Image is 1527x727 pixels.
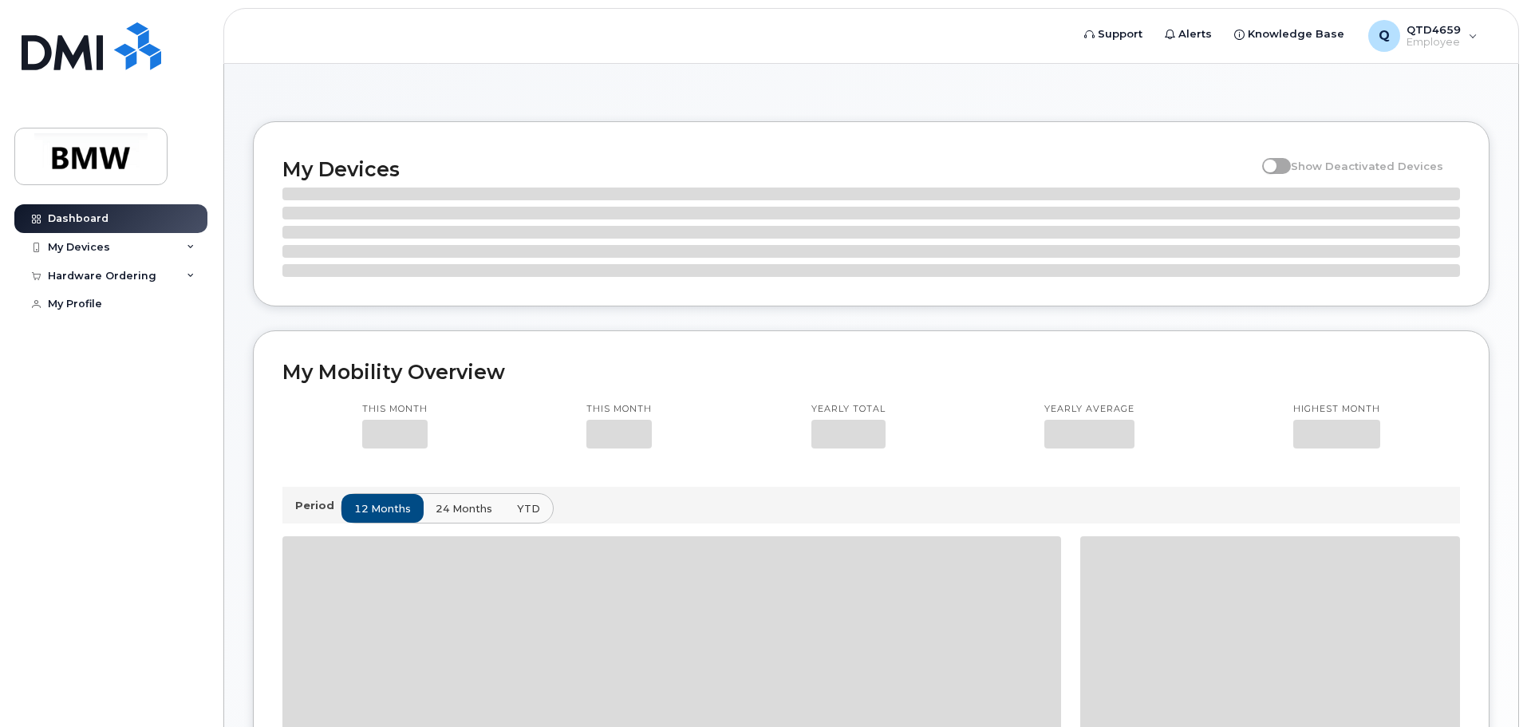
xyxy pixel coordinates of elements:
h2: My Devices [282,157,1254,181]
p: This month [362,403,428,416]
input: Show Deactivated Devices [1262,151,1275,164]
p: Period [295,498,341,513]
span: YTD [517,501,540,516]
h2: My Mobility Overview [282,360,1460,384]
span: Show Deactivated Devices [1291,160,1443,172]
span: 24 months [436,501,492,516]
p: This month [586,403,652,416]
p: Yearly total [811,403,886,416]
p: Yearly average [1044,403,1134,416]
p: Highest month [1293,403,1380,416]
